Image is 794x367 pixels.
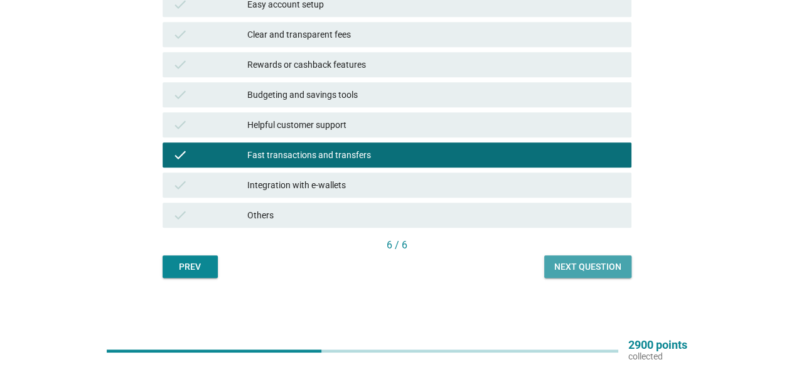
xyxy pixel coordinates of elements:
div: Rewards or cashback features [247,57,621,72]
div: Next question [554,260,621,274]
i: check [173,57,188,72]
i: check [173,208,188,223]
div: Fast transactions and transfers [247,147,621,162]
div: Others [247,208,621,223]
button: Next question [544,255,631,278]
i: check [173,27,188,42]
div: 6 / 6 [163,238,631,253]
i: check [173,178,188,193]
i: check [173,117,188,132]
div: Helpful customer support [247,117,621,132]
div: Clear and transparent fees [247,27,621,42]
p: collected [628,351,687,362]
div: Prev [173,260,208,274]
p: 2900 points [628,339,687,351]
button: Prev [163,255,218,278]
i: check [173,147,188,162]
div: Integration with e-wallets [247,178,621,193]
i: check [173,87,188,102]
div: Budgeting and savings tools [247,87,621,102]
